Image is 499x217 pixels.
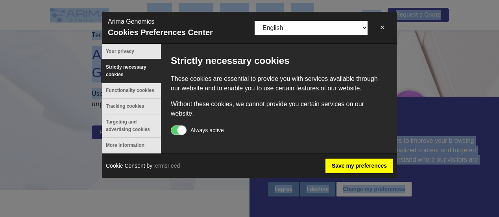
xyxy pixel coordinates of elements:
[102,99,161,114] button: Tracking cookies
[373,20,391,36] button: ✕
[102,114,161,137] button: Targeting and advertising cookies
[108,17,154,26] p: Arima Genomics
[102,44,161,153] ul: Menu
[102,83,161,98] button: Functionality cookies
[325,159,393,173] button: Save my preferences
[108,26,213,38] p: Cookies Preferences Center
[102,138,161,153] button: More information
[171,99,387,118] p: Without these cookies, we cannot provide you certain services on our website.
[102,154,184,178] div: Cookie Consent by
[171,74,387,93] p: These cookies are essential to provide you with services available through our website and to ena...
[171,54,387,68] p: Strictly necessary cookies
[102,44,161,59] button: Your privacy
[171,125,224,133] label: Always active
[102,60,161,82] button: Strictly necessary cookies
[152,163,180,169] a: TermsFeed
